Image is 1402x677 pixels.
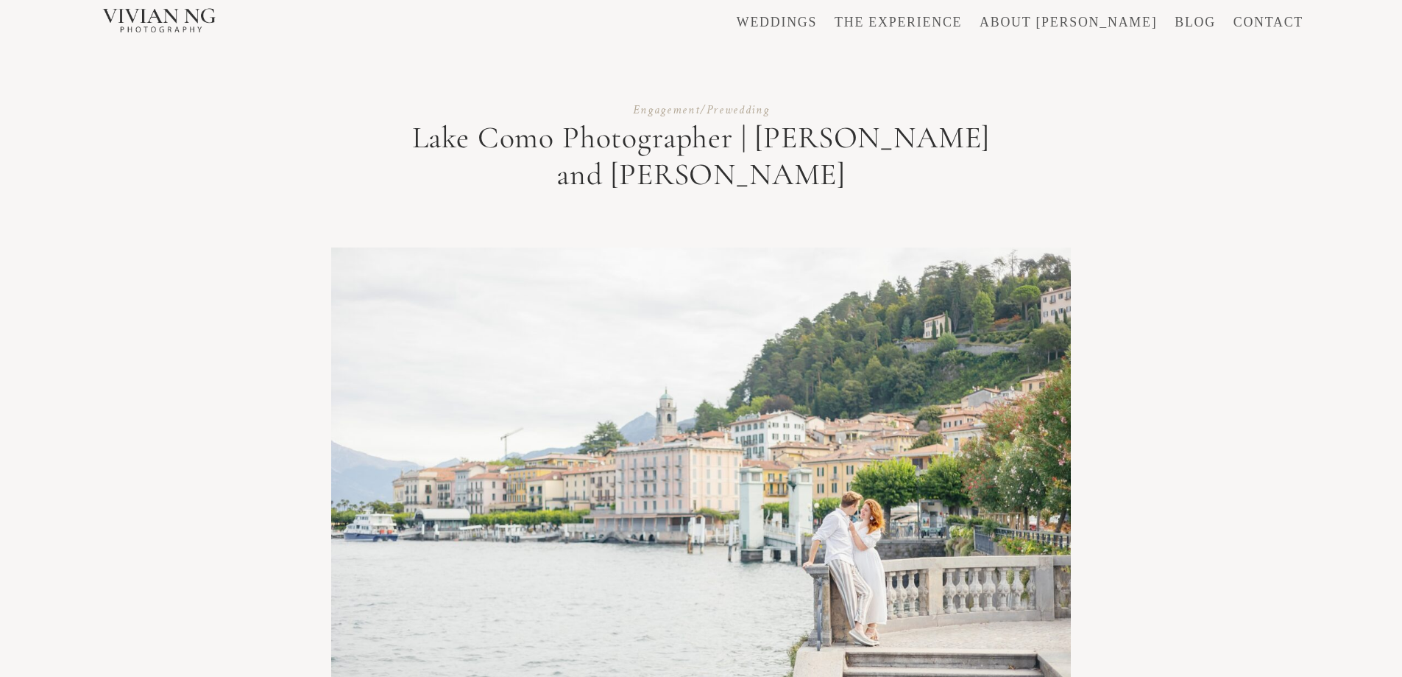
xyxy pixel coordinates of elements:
a: BLOG [1175,16,1216,29]
a: WEDDINGS [737,16,817,29]
a: ABOUT [PERSON_NAME] [980,16,1157,29]
a: CONTACT [1233,16,1303,29]
h1: Lake Como Photographer | [PERSON_NAME] and [PERSON_NAME] [411,119,991,193]
a: Engagement/Prewedding [633,102,769,118]
a: THE EXPERIENCE [835,16,962,29]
